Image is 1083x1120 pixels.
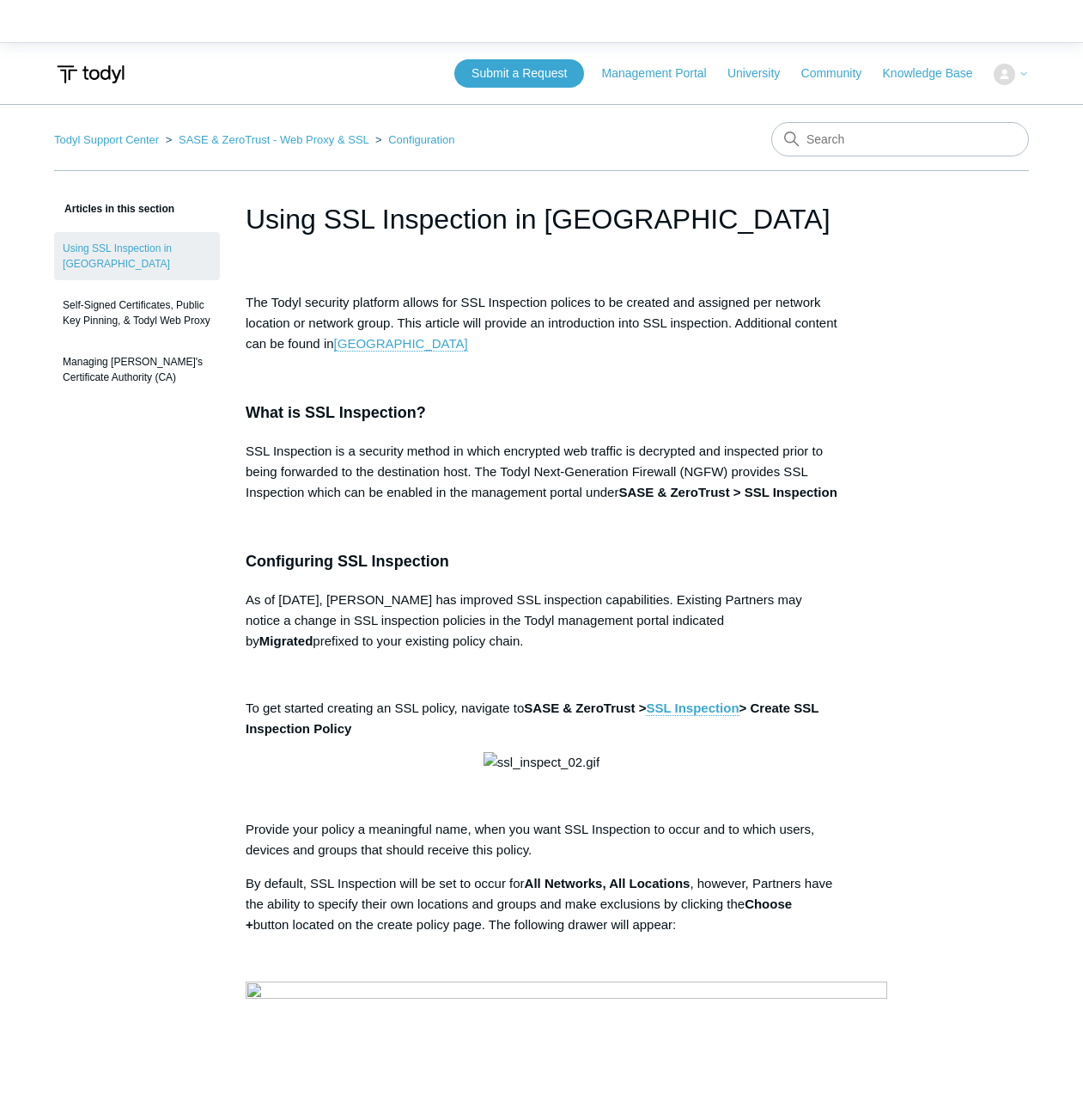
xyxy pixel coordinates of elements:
[727,64,797,83] a: University
[646,701,739,715] strong: SSL Inspection
[771,122,1029,156] input: Search
[246,441,837,503] p: SSL Inspection is a security method in which encrypted web traffic is decrypted and inspected pri...
[179,133,368,146] a: SASE & ZeroTrust - Web Proxy & SSL
[454,59,584,88] a: Submit a Request
[246,292,837,354] p: The Todyl security platform allows for SSL Inspection polices to be created and assigned per netw...
[246,401,837,425] h3: What is SSL Inspection?
[246,549,837,574] h3: Configuring SSL Inspection
[162,133,372,146] li: SASE & ZeroTrust - Web Proxy & SSL
[246,698,837,739] p: To get started creating an SSL policy, navigate to
[246,873,837,935] p: By default, SSL Inspection will be set to occur for , however, Partners have the ability to speci...
[246,199,837,240] h1: Using SSL Inspection in Todyl
[372,133,455,146] li: Configuration
[524,701,646,715] strong: SASE & ZeroTrust >
[54,289,220,337] a: Self-Signed Certificates, Public Key Pinning, & Todyl Web Proxy
[54,203,174,215] span: Articles in this section
[259,633,313,648] strong: Migrated
[334,336,468,352] a: [GEOGRAPHIC_DATA]
[246,590,837,652] p: As of [DATE], [PERSON_NAME] has improved SSL inspection capabilities. Existing Partners may notic...
[246,819,837,860] p: Provide your policy a meaningful name, when you want SSL Inspection to occur and to which users, ...
[525,876,691,890] strong: All Networks, All Locations
[54,346,220,394] a: Managing [PERSON_NAME]'s Certificate Authority (CA)
[801,64,879,83] a: Community
[646,701,739,716] a: SSL Inspection
[54,58,127,90] img: Todyl Support Center Help Center home page
[54,232,220,280] a: Using SSL Inspection in [GEOGRAPHIC_DATA]
[54,133,162,146] li: Todyl Support Center
[54,133,159,146] a: Todyl Support Center
[618,485,837,499] strong: SASE & ZeroTrust > SSL Inspection
[883,64,990,83] a: Knowledge Base
[602,64,724,83] a: Management Portal
[484,752,599,773] img: ssl_inspect_02.gif
[388,133,454,146] a: Configuration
